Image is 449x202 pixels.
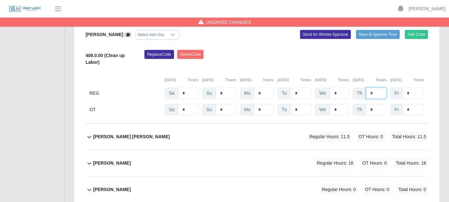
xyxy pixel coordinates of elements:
span: Unsaved Changes [206,19,251,25]
div: [DATE] [390,77,424,83]
img: SLM Logo [9,5,41,13]
span: Regular Hours: 11.5 [307,131,352,142]
b: 408.0.00 (Clean up Labor) [86,53,125,65]
span: We [315,88,330,99]
button: Timers [338,77,349,83]
div: Select Add Ons [136,30,166,39]
button: ReplaceCode [144,50,174,59]
b: [PERSON_NAME] [93,186,131,193]
span: Regular Hours: 0 [320,184,358,195]
div: [DATE] [202,77,236,83]
span: Fr [390,104,403,115]
div: [DATE] [315,77,349,83]
button: Save & Approve Time [356,30,400,39]
div: REG [89,88,161,99]
button: Timers [413,77,424,83]
button: Timers [376,77,387,83]
span: We [315,104,330,115]
div: [DATE] [353,77,387,83]
button: [PERSON_NAME] Regular Hours: 16 OT Hours: 0 Total Hours: 16 [86,150,428,176]
span: Tu [278,104,291,115]
span: OT Hours: 0 [357,131,385,142]
span: OT Hours: 0 [361,158,389,168]
button: [PERSON_NAME] [PERSON_NAME] Regular Hours: 11.5 OT Hours: 0 Total Hours: 11.5 [86,124,428,150]
b: [PERSON_NAME] [93,160,131,167]
button: Timers [225,77,236,83]
span: Regular Hours: 16 [315,158,355,168]
span: Total Hours: 0 [397,184,428,195]
span: Th [353,104,366,115]
div: OT [89,104,161,115]
button: Timers [263,77,274,83]
div: [DATE] [240,77,274,83]
span: Mo [240,88,254,99]
button: Add Code [405,30,428,39]
button: Timers [188,77,198,83]
span: OT Hours: 0 [363,184,391,195]
span: Su [202,88,216,99]
b: [PERSON_NAME] [PERSON_NAME] [93,133,170,140]
span: Mo [240,104,254,115]
div: [DATE] [278,77,311,83]
a: [PERSON_NAME] [409,5,446,12]
span: Tu [278,88,291,99]
button: Send for Worker Approval [300,30,351,39]
span: Th [353,88,366,99]
span: Sa [165,104,179,115]
span: Fr [390,88,403,99]
span: Total Hours: 16 [394,158,428,168]
button: DeleteCode [177,50,204,59]
div: [DATE] [165,77,198,83]
b: [PERSON_NAME] [86,32,123,37]
a: View/Edit Notes [124,32,132,37]
span: Sa [165,88,179,99]
button: Timers [300,77,311,83]
span: Total Hours: 11.5 [390,131,428,142]
span: Su [202,104,216,115]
